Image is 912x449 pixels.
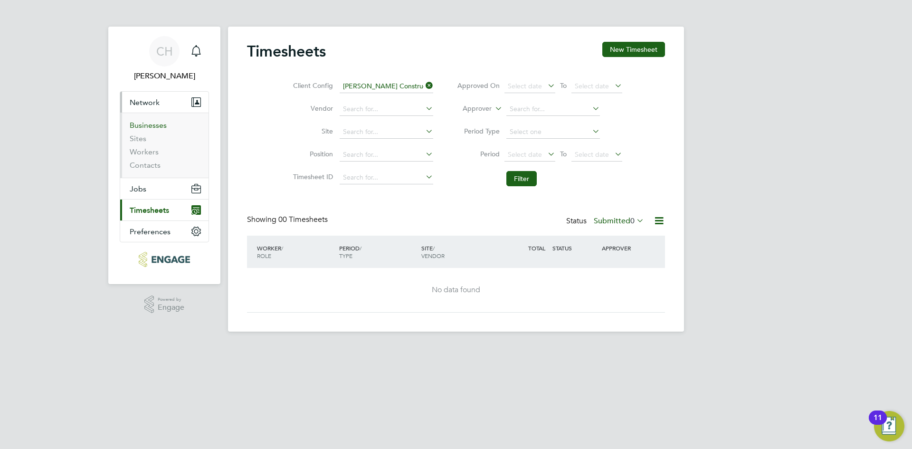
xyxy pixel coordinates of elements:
span: Engage [158,304,184,312]
nav: Main navigation [108,27,220,284]
span: Select date [508,82,542,90]
img: rgbrec-logo-retina.png [139,252,190,267]
span: VENDOR [421,252,445,259]
div: APPROVER [599,239,649,257]
h2: Timesheets [247,42,326,61]
label: Period [457,150,500,158]
span: 00 Timesheets [278,215,328,224]
label: Approver [449,104,492,114]
label: Submitted [594,216,644,226]
div: 11 [874,418,882,430]
button: Network [120,92,209,113]
div: PERIOD [337,239,419,264]
span: Select date [508,150,542,159]
span: Charley Hughes [120,70,209,82]
span: Timesheets [130,206,169,215]
span: To [557,148,570,160]
span: Network [130,98,160,107]
div: Showing [247,215,330,225]
span: CH [156,45,173,57]
label: Timesheet ID [290,172,333,181]
label: Period Type [457,127,500,135]
span: / [360,244,361,252]
span: / [433,244,435,252]
button: Filter [506,171,537,186]
span: TYPE [339,252,352,259]
span: / [281,244,283,252]
div: WORKER [255,239,337,264]
a: Go to home page [120,252,209,267]
div: Status [566,215,646,228]
span: ROLE [257,252,271,259]
div: Network [120,113,209,178]
input: Search for... [340,148,433,162]
input: Select one [506,125,600,139]
span: To [557,79,570,92]
a: Contacts [130,161,161,170]
label: Client Config [290,81,333,90]
div: No data found [256,285,655,295]
span: Select date [575,150,609,159]
label: Approved On [457,81,500,90]
input: Search for... [340,125,433,139]
a: Workers [130,147,159,156]
button: Timesheets [120,200,209,220]
a: Businesses [130,121,167,130]
input: Search for... [506,103,600,116]
a: Sites [130,134,146,143]
label: Site [290,127,333,135]
span: Powered by [158,296,184,304]
a: CH[PERSON_NAME] [120,36,209,82]
div: SITE [419,239,501,264]
span: Preferences [130,227,171,236]
input: Search for... [340,103,433,116]
span: Jobs [130,184,146,193]
button: New Timesheet [602,42,665,57]
button: Jobs [120,178,209,199]
a: Powered byEngage [144,296,185,314]
button: Preferences [120,221,209,242]
div: STATUS [550,239,599,257]
input: Search for... [340,80,433,93]
button: Open Resource Center, 11 new notifications [874,411,904,441]
label: Position [290,150,333,158]
label: Vendor [290,104,333,113]
span: TOTAL [528,244,545,252]
span: 0 [630,216,635,226]
span: Select date [575,82,609,90]
input: Search for... [340,171,433,184]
